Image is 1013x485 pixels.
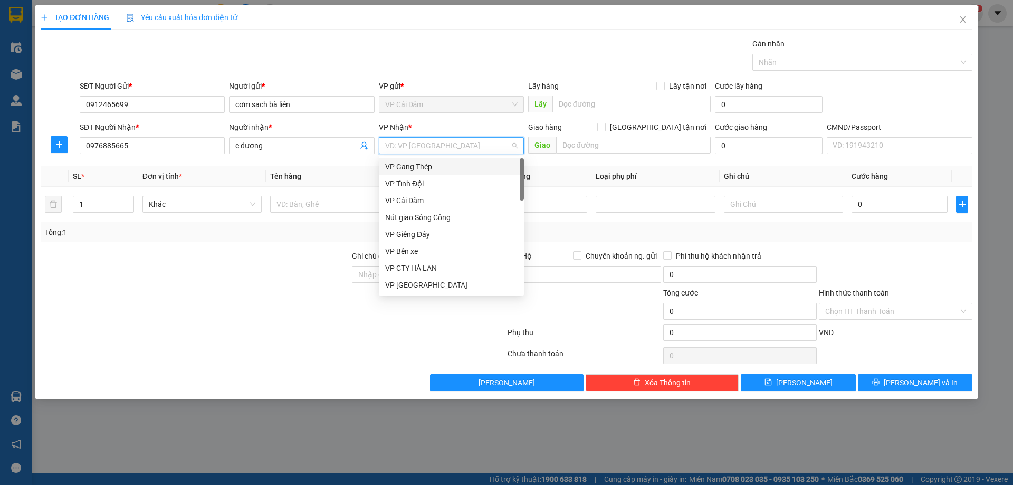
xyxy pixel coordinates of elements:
[385,212,518,223] div: Nút giao Sông Công
[956,196,968,213] button: plus
[633,378,641,387] span: delete
[360,141,368,150] span: user-add
[715,82,762,90] label: Cước lấy hàng
[819,289,889,297] label: Hình thức thanh toán
[491,196,587,213] input: 0
[385,245,518,257] div: VP Bến xe
[41,14,48,21] span: plus
[385,97,518,112] span: VP Cái Dăm
[665,80,711,92] span: Lấy tận nơi
[379,123,408,131] span: VP Nhận
[270,196,389,213] input: VD: Bàn, Ghế
[715,137,823,154] input: Cước giao hàng
[229,121,374,133] div: Người nhận
[379,260,524,277] div: VP CTY HÀ LAN
[379,158,524,175] div: VP Gang Thép
[379,175,524,192] div: VP Tỉnh Đội
[741,374,855,391] button: save[PERSON_NAME]
[606,121,711,133] span: [GEOGRAPHIC_DATA] tận nơi
[591,166,719,187] th: Loại phụ phí
[51,136,68,153] button: plus
[379,277,524,293] div: VP Yên Bình
[586,374,739,391] button: deleteXóa Thông tin
[385,229,518,240] div: VP Giếng Đáy
[663,289,698,297] span: Tổng cước
[385,195,518,206] div: VP Cái Dăm
[352,266,505,283] input: Ghi chú đơn hàng
[528,82,559,90] span: Lấy hàng
[852,172,888,180] span: Cước hàng
[142,172,182,180] span: Đơn vị tính
[45,196,62,213] button: delete
[379,226,524,243] div: VP Giếng Đáy
[379,192,524,209] div: VP Cái Dăm
[858,374,972,391] button: printer[PERSON_NAME] và In
[528,123,562,131] span: Giao hàng
[80,80,225,92] div: SĐT Người Gửi
[552,96,711,112] input: Dọc đường
[827,121,972,133] div: CMND/Passport
[528,96,552,112] span: Lấy
[672,250,766,262] span: Phí thu hộ khách nhận trả
[957,200,967,208] span: plus
[270,172,301,180] span: Tên hàng
[379,209,524,226] div: Nút giao Sông Công
[229,80,374,92] div: Người gửi
[385,161,518,173] div: VP Gang Thép
[479,377,535,388] span: [PERSON_NAME]
[715,96,823,113] input: Cước lấy hàng
[764,378,772,387] span: save
[430,374,584,391] button: [PERSON_NAME]
[51,140,67,149] span: plus
[73,172,81,180] span: SL
[352,252,410,260] label: Ghi chú đơn hàng
[872,378,880,387] span: printer
[724,196,843,213] input: Ghi Chú
[715,123,767,131] label: Cước giao hàng
[528,137,556,154] span: Giao
[819,328,834,337] span: VND
[720,166,847,187] th: Ghi chú
[645,377,691,388] span: Xóa Thông tin
[41,13,109,22] span: TẠO ĐƠN HÀNG
[506,348,662,366] div: Chưa thanh toán
[385,178,518,189] div: VP Tỉnh Đội
[959,15,967,24] span: close
[379,243,524,260] div: VP Bến xe
[948,5,978,35] button: Close
[508,252,532,260] span: Thu Hộ
[506,327,662,345] div: Phụ thu
[45,226,391,238] div: Tổng: 1
[776,377,833,388] span: [PERSON_NAME]
[126,13,237,22] span: Yêu cầu xuất hóa đơn điện tử
[581,250,661,262] span: Chuyển khoản ng. gửi
[752,40,785,48] label: Gán nhãn
[149,196,255,212] span: Khác
[385,262,518,274] div: VP CTY HÀ LAN
[80,121,225,133] div: SĐT Người Nhận
[385,279,518,291] div: VP [GEOGRAPHIC_DATA]
[379,80,524,92] div: VP gửi
[126,14,135,22] img: icon
[556,137,711,154] input: Dọc đường
[884,377,958,388] span: [PERSON_NAME] và In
